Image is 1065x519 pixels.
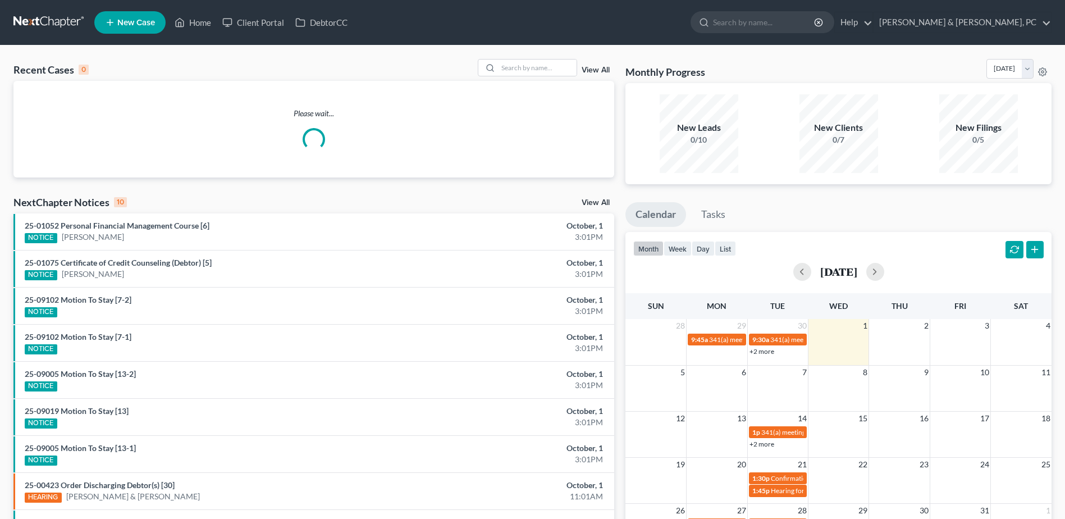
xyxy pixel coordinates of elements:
div: October, 1 [418,294,603,306]
span: 12 [675,412,686,425]
a: [PERSON_NAME] [62,268,124,280]
a: View All [582,66,610,74]
div: New Filings [939,121,1018,134]
span: 341(a) meeting for [PERSON_NAME] & [PERSON_NAME] [770,335,938,344]
div: New Leads [660,121,738,134]
a: 25-09102 Motion To Stay [7-1] [25,332,131,342]
span: 1:30p [752,474,770,482]
span: 9 [923,366,930,379]
div: NOTICE [25,307,57,317]
span: 1p [752,428,760,436]
span: 5 [679,366,686,379]
span: 10 [979,366,990,379]
div: NOTICE [25,456,57,466]
div: October, 1 [418,220,603,231]
button: week [664,241,692,256]
div: October, 1 [418,443,603,454]
span: 18 [1040,412,1052,425]
a: +2 more [749,347,774,356]
span: 23 [918,458,930,471]
span: 7 [801,366,808,379]
div: 3:01PM [418,343,603,354]
span: 9:30a [752,335,769,344]
h3: Monthly Progress [625,65,705,79]
h2: [DATE] [820,266,857,277]
div: October, 1 [418,480,603,491]
span: 25 [1040,458,1052,471]
button: day [692,241,715,256]
div: 0/10 [660,134,738,145]
div: 3:01PM [418,454,603,465]
span: Thu [892,301,908,311]
span: Fri [954,301,966,311]
div: 0/5 [939,134,1018,145]
input: Search by name... [713,12,816,33]
span: 15 [857,412,869,425]
div: October, 1 [418,257,603,268]
div: NOTICE [25,233,57,243]
a: DebtorCC [290,12,353,33]
button: month [633,241,664,256]
span: Hearing for [PERSON_NAME] [771,486,858,495]
span: 3 [984,319,990,333]
div: 0 [79,65,89,75]
div: October, 1 [418,406,603,417]
a: [PERSON_NAME] [62,231,124,243]
span: 17 [979,412,990,425]
span: 30 [918,504,930,517]
a: Calendar [625,202,686,227]
span: 28 [675,319,686,333]
div: 0/7 [799,134,878,145]
span: Sat [1014,301,1028,311]
button: list [715,241,736,256]
span: 24 [979,458,990,471]
span: 6 [741,366,747,379]
p: Please wait... [13,108,614,119]
span: 11 [1040,366,1052,379]
a: [PERSON_NAME] & [PERSON_NAME], PC [874,12,1051,33]
span: 28 [797,504,808,517]
a: 25-01075 Certificate of Credit Counseling (Debtor) [5] [25,258,212,267]
span: 341(a) meeting for [PERSON_NAME] [709,335,817,344]
div: 10 [114,197,127,207]
span: 20 [736,458,747,471]
span: 27 [736,504,747,517]
span: 30 [797,319,808,333]
a: Help [835,12,872,33]
div: 11:01AM [418,491,603,502]
div: NOTICE [25,344,57,354]
a: Client Portal [217,12,290,33]
span: 341(a) meeting for [PERSON_NAME] [761,428,870,436]
div: 3:01PM [418,268,603,280]
span: 13 [736,412,747,425]
a: 25-09102 Motion To Stay [7-2] [25,295,131,304]
span: 29 [736,319,747,333]
a: [PERSON_NAME] & [PERSON_NAME] [66,491,200,502]
span: 31 [979,504,990,517]
span: 9:45a [691,335,708,344]
span: 1:45p [752,486,770,495]
span: New Case [117,19,155,27]
span: 8 [862,366,869,379]
span: 4 [1045,319,1052,333]
a: 25-09019 Motion To Stay [13] [25,406,129,416]
span: Mon [707,301,726,311]
span: 2 [923,319,930,333]
a: 25-00423 Order Discharging Debtor(s) [30] [25,480,175,490]
a: 25-09005 Motion To Stay [13-2] [25,369,136,379]
a: +2 more [749,440,774,448]
div: NOTICE [25,418,57,429]
div: NextChapter Notices [13,195,127,209]
a: 25-09005 Motion To Stay [13-1] [25,443,136,453]
span: 21 [797,458,808,471]
div: 3:01PM [418,231,603,243]
div: Recent Cases [13,63,89,76]
div: NOTICE [25,270,57,280]
a: View All [582,199,610,207]
span: Sun [648,301,664,311]
a: 25-01052 Personal Financial Management Course [6] [25,221,209,230]
a: Tasks [691,202,735,227]
div: New Clients [799,121,878,134]
span: 1 [862,319,869,333]
span: 22 [857,458,869,471]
